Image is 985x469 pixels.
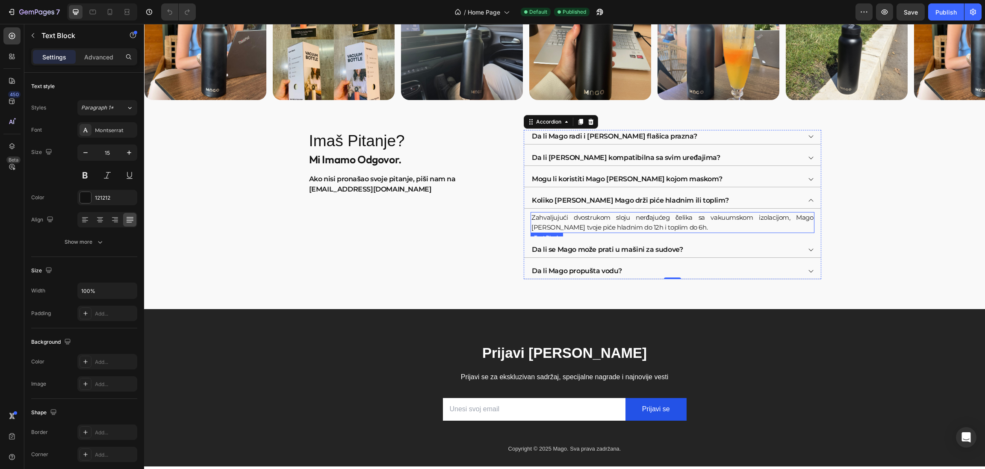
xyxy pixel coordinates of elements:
h2: Prijavi [PERSON_NAME] [171,319,671,339]
div: Accordion [390,94,419,102]
p: 7 [56,7,60,17]
span: Paragraph 1* [81,104,114,112]
button: Show more [31,234,137,250]
div: Padding [31,310,51,317]
div: Add... [95,429,135,437]
input: Auto [78,283,137,298]
p: Mogu li koristiti Mago [PERSON_NAME] kojom maskom? [388,150,578,160]
div: Size [31,147,54,158]
div: Text style [31,83,55,90]
button: Prijavi se [481,374,543,397]
p: Da li [PERSON_NAME] kompatibilna sa svim uređajima? [388,129,576,139]
input: Unesi svoj email [299,374,482,397]
p: Da li Mago propušta vodu? [388,242,478,252]
p: Da li Mago radi i [PERSON_NAME] flašica prazna? [388,107,553,118]
span: Published [563,8,586,16]
div: Corner [31,451,48,458]
div: Prijavi se [498,379,526,392]
p: Da li se Mago može prati u mašini za sudove? [388,221,539,231]
span: Home Page [468,8,500,17]
p: Koliko [PERSON_NAME] Mago drži piće hladnim ili toplim? [388,171,584,182]
div: Montserrat [95,127,135,134]
p: Advanced [84,53,113,62]
div: Add... [95,310,135,318]
div: 121212 [95,194,135,202]
div: Color [31,194,44,201]
span: Default [529,8,547,16]
iframe: Design area [144,24,985,469]
button: Paragraph 1* [77,100,137,115]
div: Open Intercom Messenger [956,427,976,448]
div: Shape [31,407,59,419]
div: Beta [6,156,21,163]
span: / [464,8,466,17]
div: Border [31,428,48,436]
div: Add... [95,451,135,459]
div: Add... [95,358,135,366]
div: Show more [65,238,104,246]
p: Prijavi se za ekskluzivan sadržaj, specijalne nagrade i najnovije vesti [171,347,670,360]
div: Width [31,287,45,295]
div: Background [31,336,73,348]
div: Add... [95,381,135,388]
div: Styles [31,104,46,112]
button: Publish [928,3,964,21]
p: Text Block [41,30,114,41]
h2: Mi Imamo Odgovor. [164,128,377,143]
div: Size [31,265,54,277]
div: 450 [8,91,21,98]
div: Publish [935,8,957,17]
p: Zahvaljujući dvostrukom sloju nerđajućeg čelika sa vakuumskom izolacijom, Mago [PERSON_NAME] tvoj... [387,189,669,208]
p: Settings [42,53,66,62]
h2: Imaš Pitanje? [164,106,377,128]
p: Ako nisi pronašao svoje pitanje, piši nam na [EMAIL_ADDRESS][DOMAIN_NAME] [165,150,376,171]
div: Undo/Redo [161,3,196,21]
span: Save [904,9,918,16]
div: Text Block [388,210,417,218]
div: Align [31,214,55,226]
p: Copyright © 2025 Mago. Sva prava zadržana. [171,421,670,429]
div: Image [31,380,46,388]
div: Color [31,358,44,366]
button: 7 [3,3,64,21]
button: Save [897,3,925,21]
div: Font [31,126,42,134]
